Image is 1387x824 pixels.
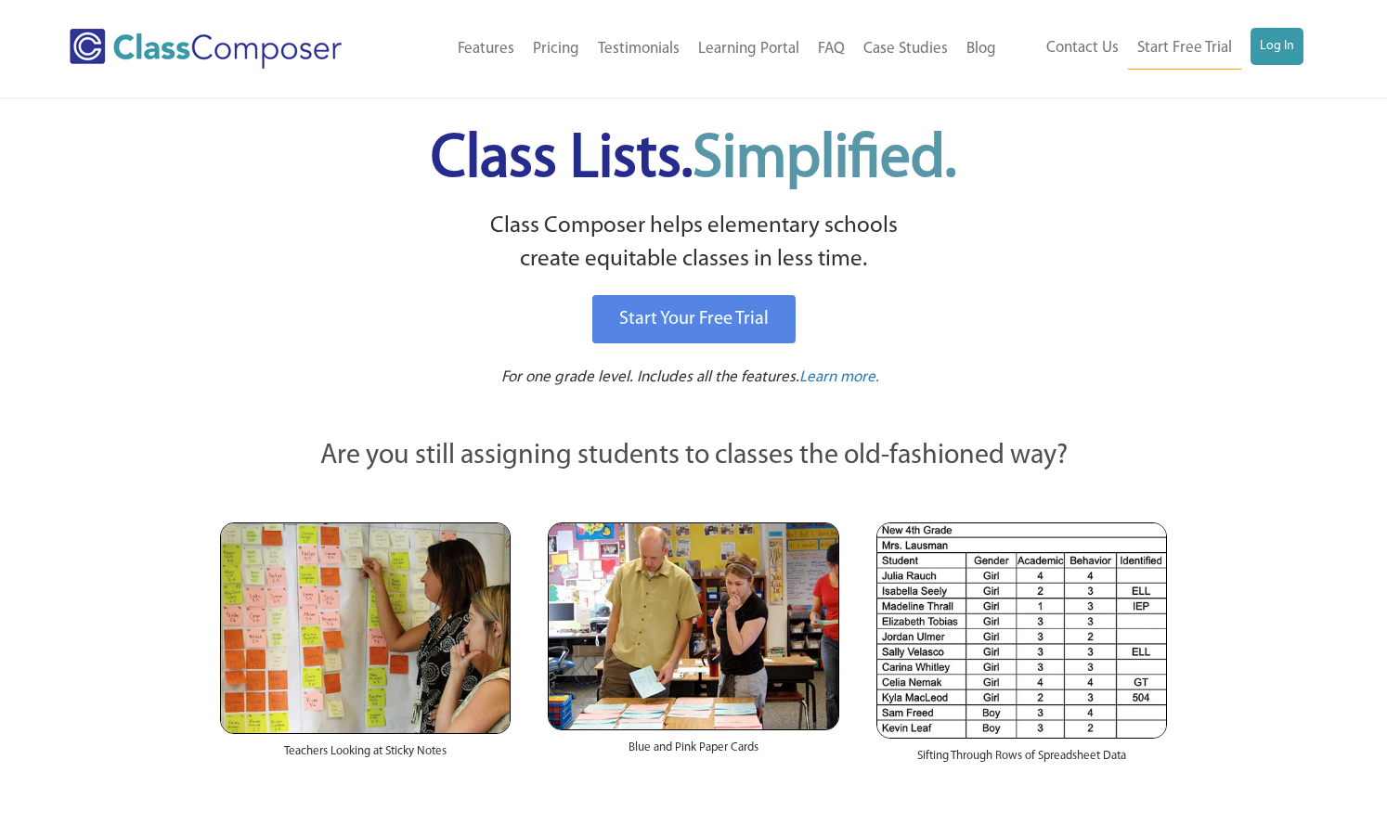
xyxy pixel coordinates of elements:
[689,29,809,70] a: Learning Portal
[854,29,957,70] a: Case Studies
[809,29,854,70] a: FAQ
[619,310,769,328] span: Start Your Free Trial
[431,130,956,190] span: Class Lists.
[1037,28,1128,69] a: Contact Us
[876,522,1167,739] img: Spreadsheets
[548,522,838,729] img: Blue and Pink Paper Cards
[395,29,1005,70] nav: Header Menu
[1251,28,1303,65] a: Log In
[448,29,524,70] a: Features
[524,29,589,70] a: Pricing
[1128,28,1241,70] a: Start Free Trial
[592,295,796,343] a: Start Your Free Trial
[220,436,1167,477] p: Are you still assigning students to classes the old-fashioned way?
[799,369,879,385] span: Learn more.
[693,130,956,190] span: Simplified.
[220,734,511,779] div: Teachers Looking at Sticky Notes
[957,29,1005,70] a: Blog
[220,522,511,734] img: Teachers Looking at Sticky Notes
[1005,28,1303,70] nav: Header Menu
[70,29,342,69] img: Class Composer
[589,29,689,70] a: Testimonials
[501,369,799,385] span: For one grade level. Includes all the features.
[217,210,1170,277] p: Class Composer helps elementary schools create equitable classes in less time.
[876,739,1167,783] div: Sifting Through Rows of Spreadsheet Data
[799,367,879,390] a: Learn more.
[548,730,838,775] div: Blue and Pink Paper Cards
